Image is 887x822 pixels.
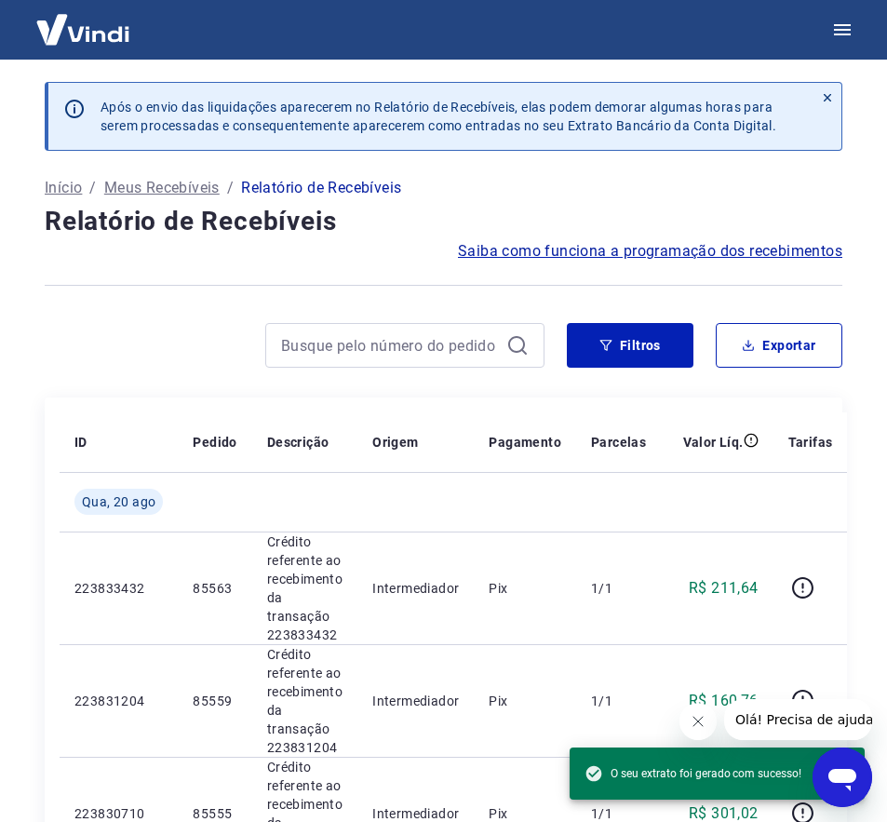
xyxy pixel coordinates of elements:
p: Pagamento [489,433,561,451]
p: Pix [489,579,561,598]
span: Qua, 20 ago [82,492,155,511]
p: / [89,177,96,199]
iframe: Botão para abrir a janela de mensagens [813,748,872,807]
p: Após o envio das liquidações aparecerem no Relatório de Recebíveis, elas podem demorar algumas ho... [101,98,799,135]
p: Relatório de Recebíveis [241,177,401,199]
p: 1/1 [591,579,646,598]
p: Intermediador [372,579,459,598]
p: 223831204 [74,692,163,710]
input: Busque pelo número do pedido [281,331,499,359]
img: Vindi [22,1,143,58]
p: Intermediador [372,692,459,710]
p: R$ 160,76 [689,690,759,712]
span: O seu extrato foi gerado com sucesso! [585,764,801,783]
iframe: Mensagem da empresa [724,699,872,740]
p: Pedido [193,433,236,451]
iframe: Fechar mensagem [679,703,717,740]
p: / [227,177,234,199]
p: Descrição [267,433,329,451]
p: Parcelas [591,433,646,451]
a: Início [45,177,82,199]
p: Pix [489,692,561,710]
span: Olá! Precisa de ajuda? [11,13,156,28]
p: R$ 211,64 [689,577,759,600]
a: Saiba como funciona a programação dos recebimentos [458,240,842,263]
p: 85559 [193,692,236,710]
a: Meus Recebíveis [104,177,220,199]
p: Origem [372,433,418,451]
h4: Relatório de Recebíveis [45,203,842,240]
p: ID [74,433,87,451]
p: Crédito referente ao recebimento da transação 223833432 [267,532,343,644]
p: Tarifas [788,433,833,451]
button: Exportar [716,323,842,368]
p: 1/1 [591,692,646,710]
p: 85563 [193,579,236,598]
p: Crédito referente ao recebimento da transação 223831204 [267,645,343,757]
p: 223833432 [74,579,163,598]
p: Valor Líq. [683,433,744,451]
button: Filtros [567,323,693,368]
